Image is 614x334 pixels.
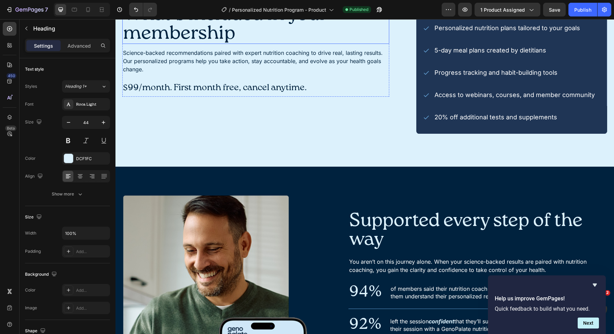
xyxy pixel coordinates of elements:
[549,7,560,13] span: Save
[67,42,91,49] p: Advanced
[25,305,37,311] div: Image
[65,83,87,90] span: Heading 1*
[275,298,491,314] p: left the session that they’ll succeed in their nutrition goals as a result of their session with ...
[76,249,108,255] div: Add...
[232,6,326,13] span: Personalized Nutrition Program - Product
[25,118,43,127] div: Size
[319,49,442,58] p: Progress tracking and habit-building tools
[25,248,41,254] div: Padding
[319,26,431,36] p: 5-day meal plans created by dietitians
[62,227,110,239] input: Auto
[25,188,110,200] button: Show more
[25,172,44,181] div: Align
[25,66,44,72] div: Text style
[34,42,53,49] p: Settings
[3,3,51,16] button: 7
[25,83,37,90] div: Styles
[76,287,108,294] div: Add...
[234,263,267,284] p: 94%
[591,281,599,289] button: Hide survey
[45,5,48,14] p: 7
[233,192,492,231] h2: Supported every step of the way
[480,6,525,13] span: 1 product assigned
[115,19,614,334] iframe: To enrich screen reader interactions, please activate Accessibility in Grammarly extension settings
[495,281,599,329] div: Help us improve GemPages!
[33,24,107,33] p: Heading
[25,101,34,107] div: Font
[313,299,339,306] strong: confident
[129,3,157,16] div: Undo/Redo
[319,4,465,13] p: Personalized nutrition plans tailored to your goals
[8,61,273,77] p: $99/month. First month free, cancel anytime.
[349,7,368,13] span: Published
[52,191,84,198] div: Show more
[7,73,16,79] div: 450
[234,238,491,255] p: You aren’t on this journey alone. When your science-backed results are paired with nutrition coac...
[234,296,267,316] p: 92%
[8,29,273,54] p: Science-backed recommendations paired with expert nutrition coaching to drive real, lasting resul...
[568,3,597,16] button: Publish
[25,287,36,293] div: Color
[475,3,540,16] button: 1 product assigned
[319,71,479,80] p: Access to webinars, courses, and member community
[543,3,566,16] button: Save
[275,266,491,281] p: of members said their nutrition coach was or in helping them understand their personalized recomm...
[62,80,110,93] button: Heading 1*
[76,102,108,108] div: Roca Light
[319,93,442,103] p: 20% off additional tests and supplements
[76,305,108,311] div: Add...
[25,213,43,222] div: Size
[574,6,591,13] div: Publish
[416,266,453,273] strong: very effective
[578,318,599,329] button: Next question
[605,290,610,296] span: 2
[25,155,36,162] div: Color
[229,6,231,13] span: /
[25,270,58,279] div: Background
[495,295,599,303] h2: Help us improve GemPages!
[76,156,108,162] div: DCF1FC
[5,126,16,131] div: Beta
[384,266,410,273] strong: extremely
[25,230,36,236] div: Width
[495,306,599,312] p: Quick feedback to build what you need.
